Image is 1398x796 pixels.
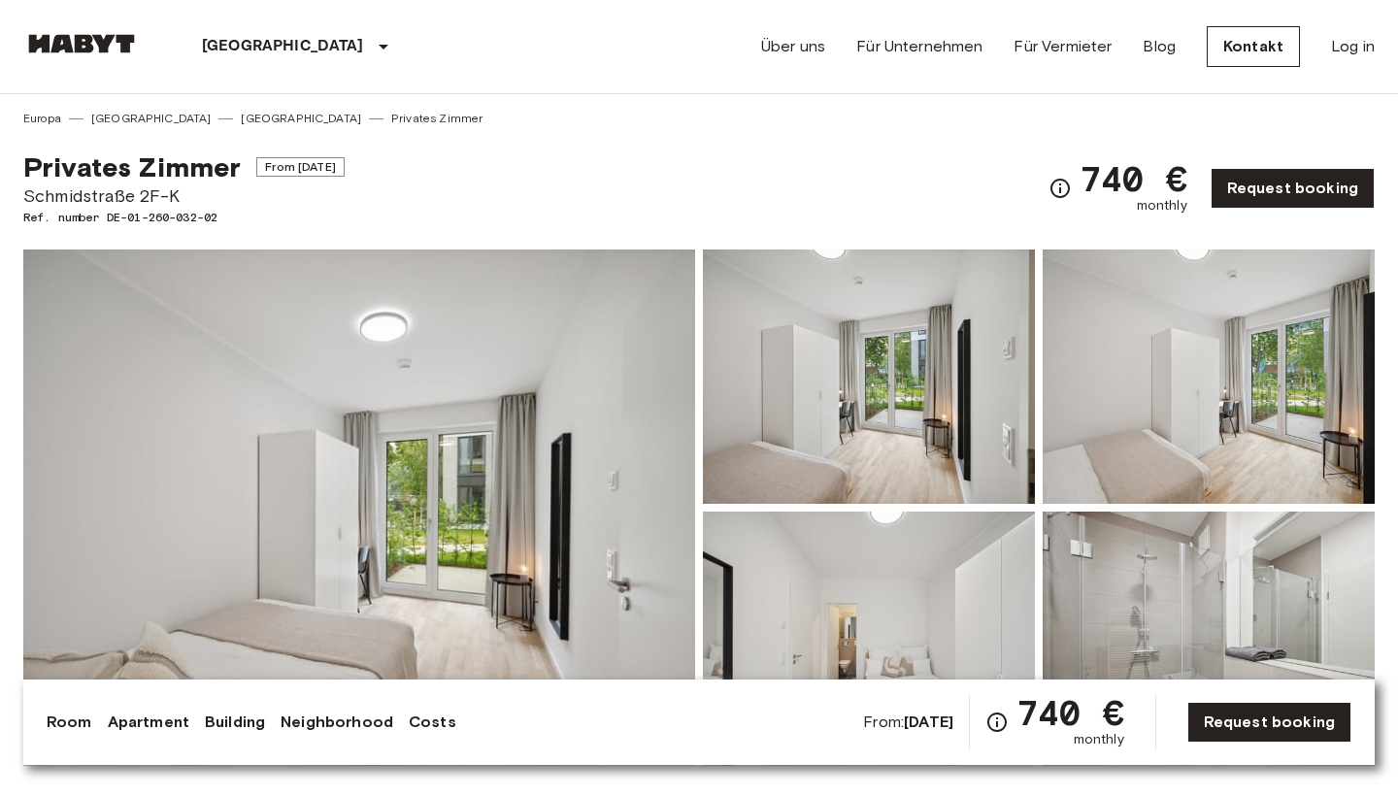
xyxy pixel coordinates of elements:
[205,711,265,734] a: Building
[761,35,825,58] a: Über uns
[1014,35,1112,58] a: Für Vermieter
[1137,196,1187,216] span: monthly
[1331,35,1375,58] a: Log in
[23,209,345,226] span: Ref. number DE-01-260-032-02
[23,183,345,209] span: Schmidstraße 2F-K
[1143,35,1176,58] a: Blog
[241,110,361,127] a: [GEOGRAPHIC_DATA]
[47,711,92,734] a: Room
[23,249,695,766] img: Marketing picture of unit DE-01-260-032-02
[391,110,483,127] a: Privates Zimmer
[1187,702,1351,743] a: Request booking
[91,110,212,127] a: [GEOGRAPHIC_DATA]
[1043,512,1375,766] img: Picture of unit DE-01-260-032-02
[281,711,393,734] a: Neighborhood
[1016,695,1124,730] span: 740 €
[856,35,982,58] a: Für Unternehmen
[863,712,953,733] span: From:
[108,711,189,734] a: Apartment
[23,110,61,127] a: Europa
[23,150,241,183] span: Privates Zimmer
[703,249,1035,504] img: Picture of unit DE-01-260-032-02
[1043,249,1375,504] img: Picture of unit DE-01-260-032-02
[256,157,345,177] span: From [DATE]
[1080,161,1187,196] span: 740 €
[703,512,1035,766] img: Picture of unit DE-01-260-032-02
[23,34,140,53] img: Habyt
[1048,177,1072,200] svg: Check cost overview for full price breakdown. Please note that discounts apply to new joiners onl...
[904,713,953,731] b: [DATE]
[409,711,456,734] a: Costs
[985,711,1009,734] svg: Check cost overview for full price breakdown. Please note that discounts apply to new joiners onl...
[202,35,364,58] p: [GEOGRAPHIC_DATA]
[1074,730,1124,749] span: monthly
[1207,26,1300,67] a: Kontakt
[1211,168,1375,209] a: Request booking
